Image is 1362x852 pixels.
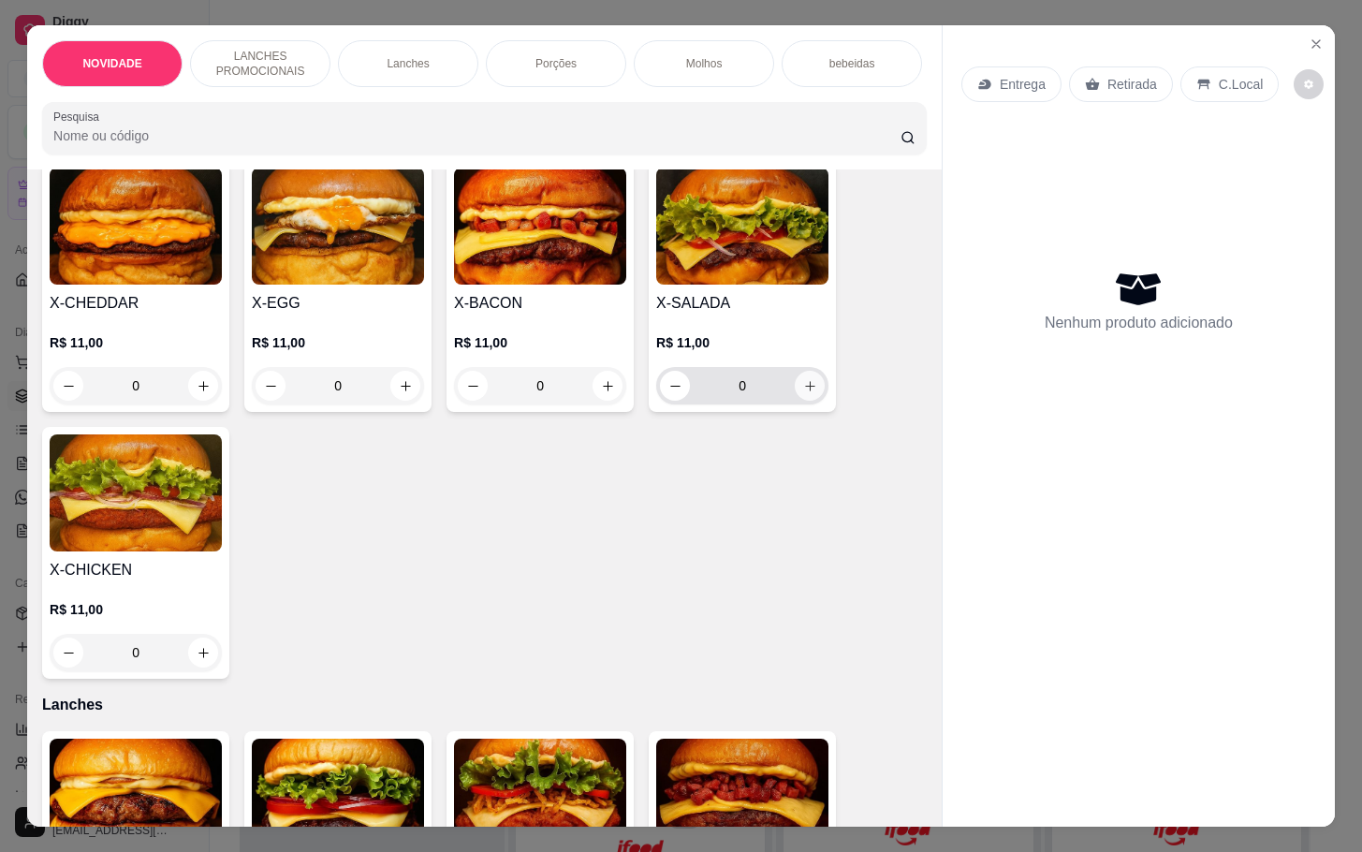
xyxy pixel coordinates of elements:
[252,333,424,352] p: R$ 11,00
[82,56,141,71] p: NOVIDADE
[1294,69,1324,99] button: decrease-product-quantity
[256,371,286,401] button: decrease-product-quantity
[50,559,222,581] h4: X-CHICKEN
[1000,75,1046,94] p: Entrega
[656,168,828,285] img: product-image
[458,371,488,401] button: decrease-product-quantity
[50,434,222,551] img: product-image
[795,371,825,401] button: increase-product-quantity
[50,292,222,315] h4: X-CHEDDAR
[50,168,222,285] img: product-image
[656,333,828,352] p: R$ 11,00
[53,371,83,401] button: decrease-product-quantity
[1045,312,1233,334] p: Nenhum produto adicionado
[390,371,420,401] button: increase-product-quantity
[660,371,690,401] button: decrease-product-quantity
[656,292,828,315] h4: X-SALADA
[387,56,429,71] p: Lanches
[454,333,626,352] p: R$ 11,00
[42,694,927,716] p: Lanches
[252,168,424,285] img: product-image
[206,49,315,79] p: LANCHES PROMOCIONAIS
[188,638,218,668] button: increase-product-quantity
[50,600,222,619] p: R$ 11,00
[50,333,222,352] p: R$ 11,00
[1107,75,1157,94] p: Retirada
[1301,29,1331,59] button: Close
[454,292,626,315] h4: X-BACON
[188,371,218,401] button: increase-product-quantity
[535,56,577,71] p: Porções
[1219,75,1263,94] p: C.Local
[252,292,424,315] h4: X-EGG
[593,371,622,401] button: increase-product-quantity
[829,56,875,71] p: bebeidas
[53,126,901,145] input: Pesquisa
[53,109,106,125] label: Pesquisa
[686,56,723,71] p: Molhos
[53,638,83,668] button: decrease-product-quantity
[454,168,626,285] img: product-image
